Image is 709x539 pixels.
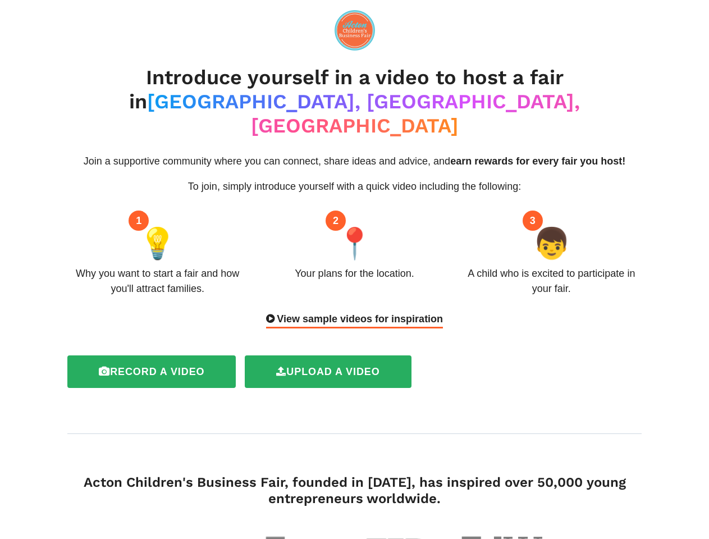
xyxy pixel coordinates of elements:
[139,221,176,266] span: 💡
[67,154,642,169] p: Join a supportive community where you can connect, share ideas and advice, and
[129,211,149,231] div: 1
[450,156,625,167] span: earn rewards for every fair you host!
[295,266,414,281] div: Your plans for the location.
[67,66,642,139] h2: Introduce yourself in a video to host a fair in
[245,355,411,388] label: Upload a video
[336,221,373,266] span: 📍
[67,474,642,506] h4: Acton Children's Business Fair, founded in [DATE], has inspired over 50,000 young entrepreneurs w...
[523,211,543,231] div: 3
[533,221,570,266] span: 👦
[67,266,248,296] div: Why you want to start a fair and how you'll attract families.
[461,266,642,296] div: A child who is excited to participate in your fair.
[147,90,580,138] span: [GEOGRAPHIC_DATA], [GEOGRAPHIC_DATA], [GEOGRAPHIC_DATA]
[266,312,443,328] div: View sample videos for inspiration
[326,211,346,231] div: 2
[67,179,642,194] p: To join, simply introduce yourself with a quick video including the following:
[67,355,236,388] label: Record a video
[335,10,375,51] img: logo-09e7f61fd0461591446672a45e28a4aa4e3f772ea81a4ddf9c7371a8bcc222a1.png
